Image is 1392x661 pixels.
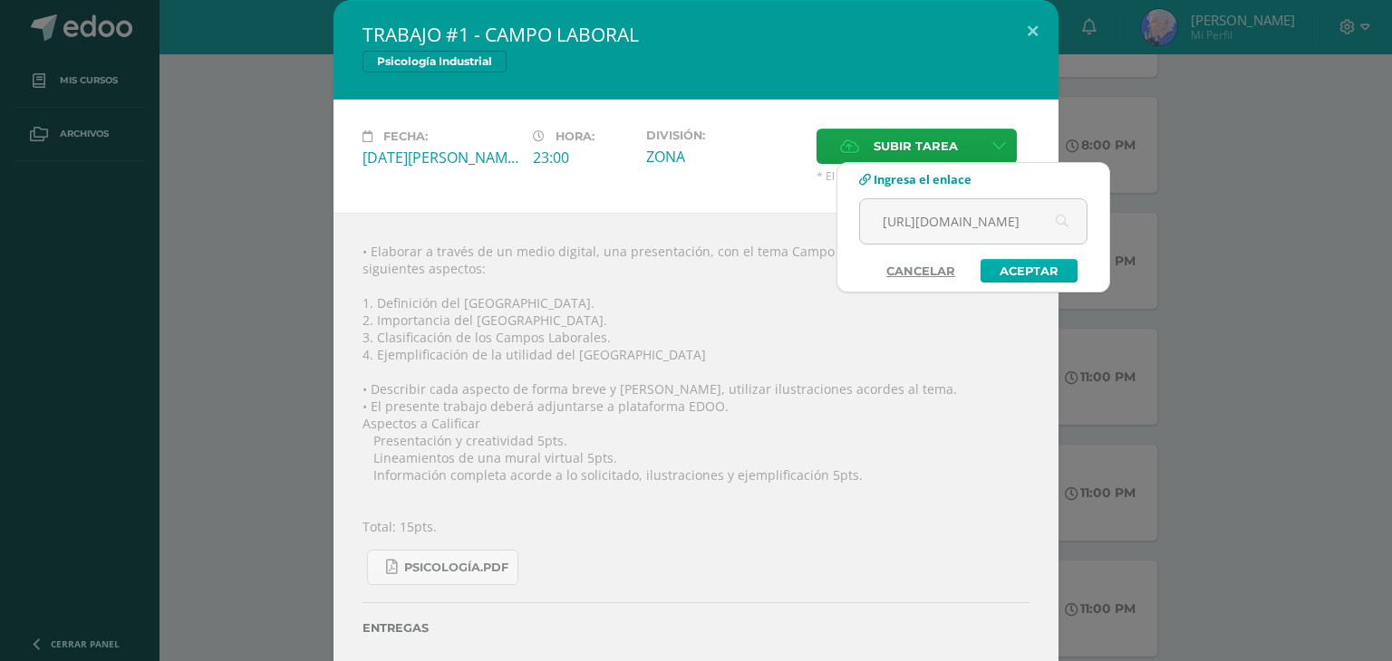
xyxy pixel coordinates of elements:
[874,129,958,163] span: Subir tarea
[817,168,1029,184] span: * El tamaño máximo permitido es 50 MB
[362,621,1029,635] label: Entregas
[362,22,1029,47] h2: TRABAJO #1 - CAMPO LABORAL
[533,148,632,168] div: 23:00
[874,171,971,187] span: Ingresa el enlace
[646,129,802,142] label: División:
[367,550,518,585] a: PSICOLOGÍA.pdf
[646,147,802,167] div: ZONA
[860,199,1087,244] input: Ej. www.google.com
[383,129,428,143] span: Fecha:
[404,560,508,575] span: PSICOLOGÍA.pdf
[362,51,507,72] span: Psicología Industrial
[362,148,518,168] div: [DATE][PERSON_NAME]
[868,259,973,283] a: Cancelar
[556,129,594,143] span: Hora:
[981,259,1078,283] a: Aceptar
